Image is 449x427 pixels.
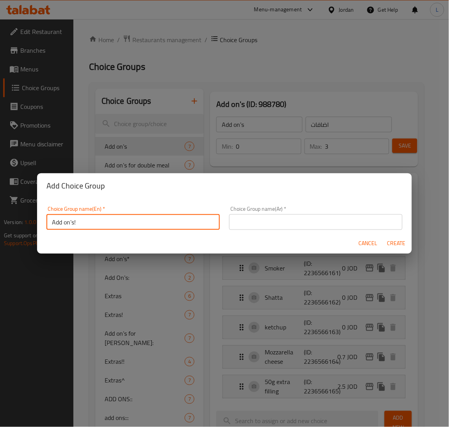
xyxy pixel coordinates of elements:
button: Cancel [356,236,381,251]
input: Please enter Choice Group name(ar) [229,214,403,230]
input: Please enter Choice Group name(en) [46,214,220,230]
button: Create [384,236,409,251]
span: Create [387,238,406,248]
h2: Add Choice Group [46,180,403,192]
span: Cancel [359,238,378,248]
